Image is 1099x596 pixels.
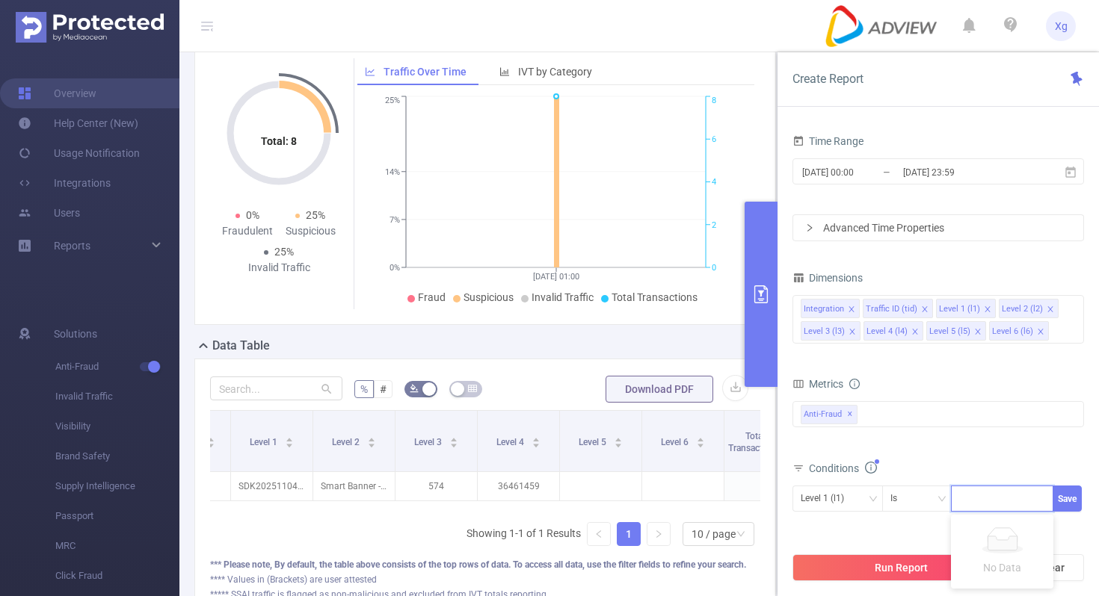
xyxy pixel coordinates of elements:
div: Integration [804,299,844,319]
a: Integrations [18,168,111,198]
tspan: 0% [390,263,400,273]
i: icon: close [1037,328,1044,337]
a: Usage Notification [18,138,140,168]
i: icon: caret-down [367,441,375,446]
i: icon: bg-colors [410,384,419,393]
i: icon: line-chart [365,66,375,77]
span: % [360,383,368,395]
li: Level 5 (l5) [926,321,986,341]
li: Level 2 (l2) [999,299,1059,318]
li: Previous Page [587,522,611,546]
span: Time Range [792,135,863,147]
span: Solutions [54,319,97,349]
i: icon: caret-up [696,435,704,440]
tspan: 0 [712,263,716,273]
div: *** Please note, By default, the table above consists of the top rows of data. To access all data... [210,558,760,571]
i: icon: caret-up [367,435,375,440]
li: Level 1 (l1) [936,299,996,318]
span: Dimensions [792,272,863,284]
div: Invalid Traffic [247,260,310,276]
p: 36461459 [478,472,559,500]
img: Protected Media [16,12,164,43]
div: Level 4 (l4) [866,322,908,341]
a: Overview [18,78,96,108]
p: SDK20251104110931stokfmb40cain58 [231,472,313,500]
span: Invalid Traffic [532,291,594,303]
p: Smart Banner - 320x50 [0] [313,472,395,500]
span: Visibility [55,412,179,441]
span: Xg [1055,11,1068,41]
i: icon: caret-up [532,435,540,440]
i: icon: down [736,530,745,540]
span: Level 3 [414,437,444,447]
div: Sort [696,435,705,444]
li: Level 6 (l6) [989,321,1049,341]
span: Create Report [792,72,863,86]
div: Level 5 (l5) [929,322,970,341]
button: Save [1053,485,1082,512]
i: icon: right [805,223,814,232]
span: IVT by Category [518,66,592,78]
i: icon: close [974,328,982,337]
span: Anti-Fraud [801,405,858,424]
i: icon: close [849,328,856,337]
i: icon: caret-down [532,441,540,446]
span: Conditions [809,462,877,474]
i: icon: right [654,530,663,538]
input: Start date [801,162,922,182]
i: icon: bar-chart [499,66,510,77]
div: **** Values in (Brackets) are user attested [210,573,760,586]
button: Run Report [792,554,1009,581]
span: Total Transactions [612,291,698,303]
li: Next Page [647,522,671,546]
i: icon: caret-up [207,435,215,440]
i: icon: caret-down [285,441,293,446]
span: Level 6 [661,437,691,447]
i: icon: caret-down [696,441,704,446]
i: icon: caret-down [449,441,458,446]
i: icon: close [921,305,929,314]
i: icon: close [1047,305,1054,314]
li: Level 3 (l3) [801,321,861,341]
a: Users [18,198,80,228]
div: icon: rightAdvanced Time Properties [793,215,1083,240]
i: icon: caret-down [614,441,622,446]
i: icon: table [468,384,477,393]
div: Sort [449,435,458,444]
i: icon: close [848,305,855,314]
i: icon: caret-up [285,435,293,440]
i: icon: caret-down [207,441,215,446]
tspan: Total: 8 [261,135,297,147]
i: icon: info-circle [849,379,860,389]
span: 25% [274,246,294,258]
span: Brand Safety [55,441,179,471]
span: Level 5 [579,437,609,447]
i: icon: caret-up [449,435,458,440]
span: Supply Intelligence [55,471,179,501]
tspan: 8 [712,96,716,106]
p: 8 [724,472,806,500]
div: Suspicious [279,223,342,239]
span: Level 4 [496,437,526,447]
tspan: 7% [390,215,400,225]
div: Is [890,486,908,511]
tspan: 4 [712,178,716,187]
button: Download PDF [606,376,713,403]
span: Reports [54,240,90,252]
a: 1 [618,523,640,545]
span: 25% [306,209,325,221]
div: Level 3 (l3) [804,322,845,341]
div: Level 6 (l6) [992,322,1033,341]
div: Level 1 (l1) [801,486,855,511]
p: No Data [960,559,1044,576]
h2: Data Table [212,337,270,355]
p: 574 [395,472,477,500]
span: Suspicious [464,291,514,303]
div: Level 2 (l2) [1002,299,1043,319]
li: Traffic ID (tid) [863,299,933,318]
i: icon: info-circle [865,462,877,474]
div: Sort [285,435,294,444]
div: Sort [367,435,376,444]
i: icon: down [869,494,878,505]
span: Fraud [418,291,446,303]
